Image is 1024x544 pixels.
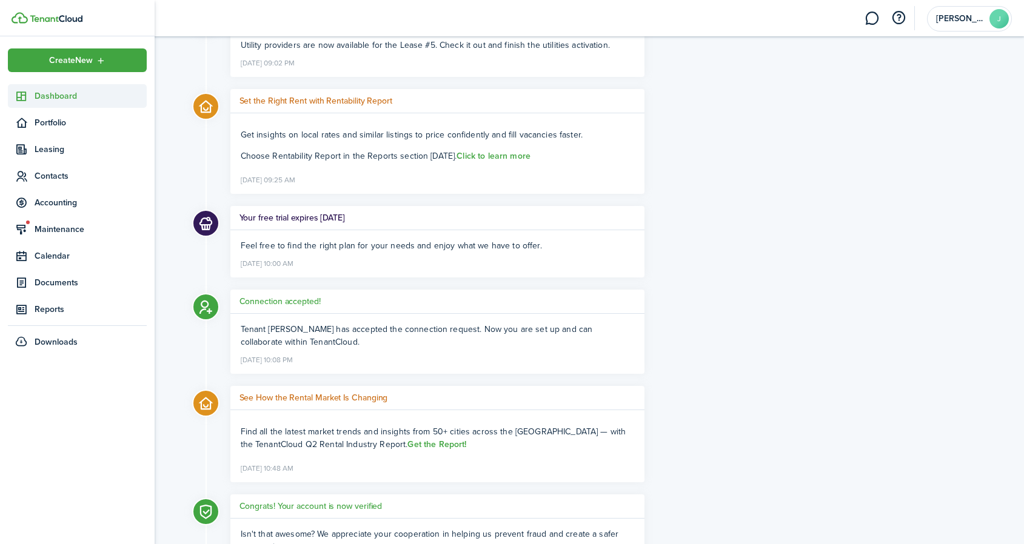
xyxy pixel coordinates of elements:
time: [DATE] 10:48 AM [241,459,293,475]
avatar-text: J [989,9,1009,28]
time: [DATE] 09:02 PM [241,54,295,70]
a: Reports [8,297,147,321]
span: Calendar [35,250,147,262]
span: Find all the latest market trends and insights from 50+ cities across the [GEOGRAPHIC_DATA] — wit... [241,425,626,451]
span: Utility providers are now available for the Lease #5. Check it out and finish the utilities activ... [241,39,610,51]
img: TenantCloud [12,12,28,24]
h5: Congrats! Your account is now verified [239,500,383,512]
span: Tenant [PERSON_NAME] has accepted the connection request. Now you are set up and can collaborate ... [241,323,593,348]
time: [DATE] 10:00 AM [241,254,293,270]
span: Maintenance [35,223,147,236]
h5: Connection accepted! [239,295,321,308]
span: Dashboard [35,90,147,102]
time: [DATE] 10:08 PM [241,351,293,367]
span: Documents [35,276,147,289]
button: Open resource center [888,8,909,28]
span: Downloads [35,336,78,348]
a: Messaging [860,3,883,34]
span: Contacts [35,170,147,182]
h5: See How the Rental Market Is Changing [239,391,388,404]
button: Open menu [8,48,147,72]
span: Reports [35,303,147,316]
a: Dashboard [8,84,147,108]
time: [DATE] 09:25 AM [241,171,295,187]
span: Accounting [35,196,147,209]
span: Jasmine [936,15,985,23]
span: Portfolio [35,116,147,129]
p: Get insights on local rates and similar listings to price confidently and fill vacancies faster. [241,128,634,141]
a: Click to learn more [457,150,530,162]
a: Get the Report! [407,438,466,451]
span: Create New [49,56,93,65]
ng-component: Feel free to find the right plan for your needs and enjoy what we have to offer. [241,239,542,252]
span: Leasing [35,143,147,156]
img: TenantCloud [30,15,82,22]
h5: Your free trial expires [DATE] [239,211,345,224]
p: Choose Rentability Report in the Reports section [DATE]. [241,150,634,162]
h5: Set the Right Rent with Rentability Report [239,95,392,107]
